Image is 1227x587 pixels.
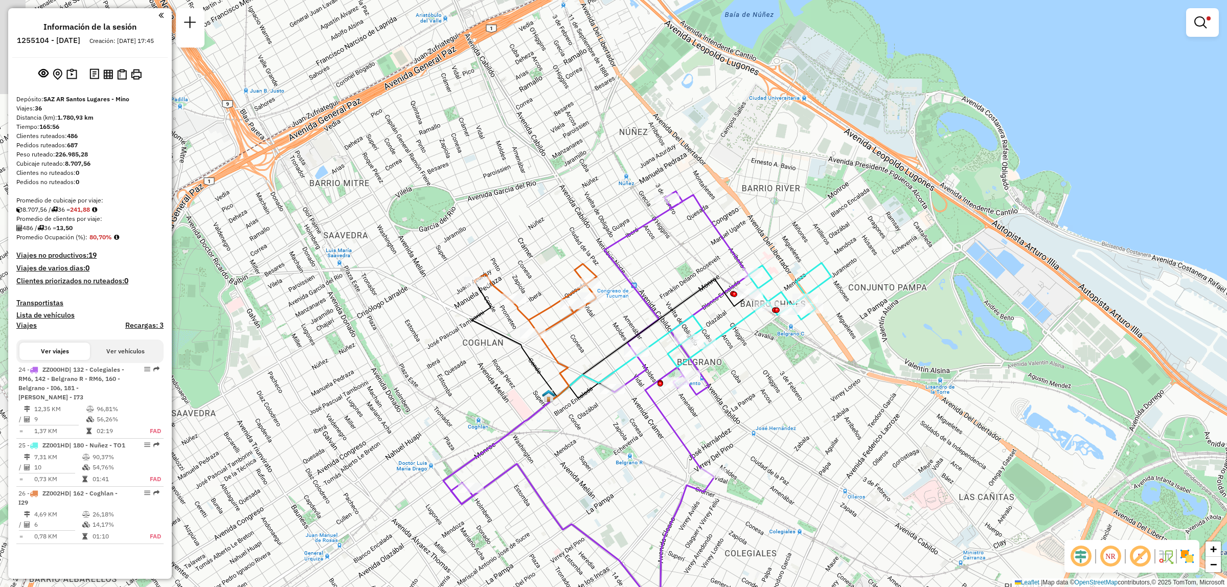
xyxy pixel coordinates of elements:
[43,95,129,103] strong: SAZ AR Santos Lugares - Mino
[1128,544,1152,569] span: Mostrar etiqueta
[139,426,162,436] td: FAD
[43,22,137,32] h4: Información de la sesión
[92,462,137,472] td: 54,76%
[86,406,94,412] i: % Peso en uso
[65,160,90,167] strong: 8.707,56
[1012,578,1227,587] div: Map data © contributors,© 2025 TomTom, Microsoft
[56,224,73,232] strong: 13,50
[1075,579,1118,586] a: OpenStreetMap
[18,441,125,449] span: 25 -
[39,123,59,130] strong: 165:56
[16,196,164,205] div: Promedio de cubicaje por viaje:
[92,509,137,520] td: 26,18%
[144,366,150,372] em: Opciones
[16,150,164,159] div: Peso ruteado:
[92,474,137,484] td: 01:41
[18,489,118,506] span: | 162 - Coghlan - I29
[137,531,162,541] td: FAD
[16,159,164,168] div: Cubicaje ruteado:
[82,476,87,482] i: Tiempo en ruta
[16,104,164,113] div: Viajes:
[153,490,160,496] em: Ruta exportada
[34,531,82,541] td: 0,78 KM
[92,452,137,462] td: 90,37%
[76,178,79,186] strong: 0
[69,441,125,449] span: | 180 - Nuñez - TO1
[42,489,69,497] span: ZZ002HD
[1041,579,1042,586] span: |
[19,343,90,360] button: Ver viajes
[37,225,44,231] i: Viajes
[1210,558,1217,571] span: −
[57,114,94,121] strong: 1.780,93 km
[1207,16,1211,20] span: Filtro Ativo
[67,132,78,140] strong: 486
[16,131,164,141] div: Clientes ruteados:
[96,426,139,436] td: 02:19
[82,511,90,517] i: % Peso en uso
[158,9,164,21] a: Haga clic aquí para minimizar el panel
[76,169,79,176] strong: 0
[16,225,22,231] i: Clientes
[18,366,124,401] span: 24 -
[16,223,164,233] div: 486 / 36 =
[86,416,94,422] i: % Cubicaje en uso
[1190,12,1215,33] a: Mostrar filtros
[82,522,90,528] i: % Cubicaje en uso
[87,66,101,82] button: Log de desbloqueo de sesión
[1206,541,1221,557] a: Zoom in
[1069,544,1093,569] span: Ocultar desplazamiento
[42,441,69,449] span: ZZ001HD
[82,533,87,539] i: Tiempo en ruta
[92,531,137,541] td: 01:10
[18,426,24,436] td: =
[96,404,139,414] td: 96,81%
[34,404,86,414] td: 12,35 KM
[18,366,124,401] span: | 132 - Colegiales - RM6, 142 - Belgrano R - RM6, 160 - Belgrano - I06, 181 - [PERSON_NAME] - I73
[124,276,128,285] strong: 0
[82,454,90,460] i: % Peso en uso
[180,12,200,35] a: Nueva sesión y búsqueda
[16,141,164,150] div: Pedidos ruteados:
[16,321,37,330] a: Viajes
[24,416,30,422] i: Clientes
[85,263,89,273] strong: 0
[1157,548,1174,565] img: Flujo de la calle
[129,67,144,82] button: Imprimir viajes
[35,104,42,112] strong: 36
[16,113,164,122] div: Distancia (km):
[16,311,164,320] h4: Lista de vehículos
[144,442,150,448] em: Opciones
[16,277,164,285] h4: Clientes priorizados no ruteados:
[18,414,24,424] td: /
[34,520,82,530] td: 6
[16,168,164,177] div: Clientes no ruteados:
[18,531,24,541] td: =
[24,406,30,412] i: Distancia (km)
[96,414,139,424] td: 56,26%
[34,426,86,436] td: 1,37 KM
[18,520,24,530] td: /
[16,207,22,213] i: Cubicaje ruteado
[1210,543,1217,555] span: +
[82,464,90,470] i: % Cubicaje en uso
[92,520,137,530] td: 14,17%
[1179,548,1195,565] img: Mostrar / Ocultar sectores
[34,462,82,472] td: 10
[542,389,555,402] img: UDC - Santos Lugares
[1206,557,1221,572] a: Zoom out
[17,36,80,45] h6: 1255104 - [DATE]
[16,122,164,131] div: Tiempo:
[34,414,86,424] td: 9
[115,67,129,82] button: Indicadores de ruteo por entrega
[24,522,30,528] i: Clientes
[42,366,69,373] span: ZZ000HD
[55,150,88,158] strong: 226.985,28
[88,251,97,260] strong: 19
[16,95,164,104] div: Depósito:
[24,464,30,470] i: Clientes
[24,511,30,517] i: Distancia (km)
[16,299,164,307] h4: Transportistas
[18,489,118,506] span: 26 -
[16,233,87,241] span: Promedio Ocupación (%):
